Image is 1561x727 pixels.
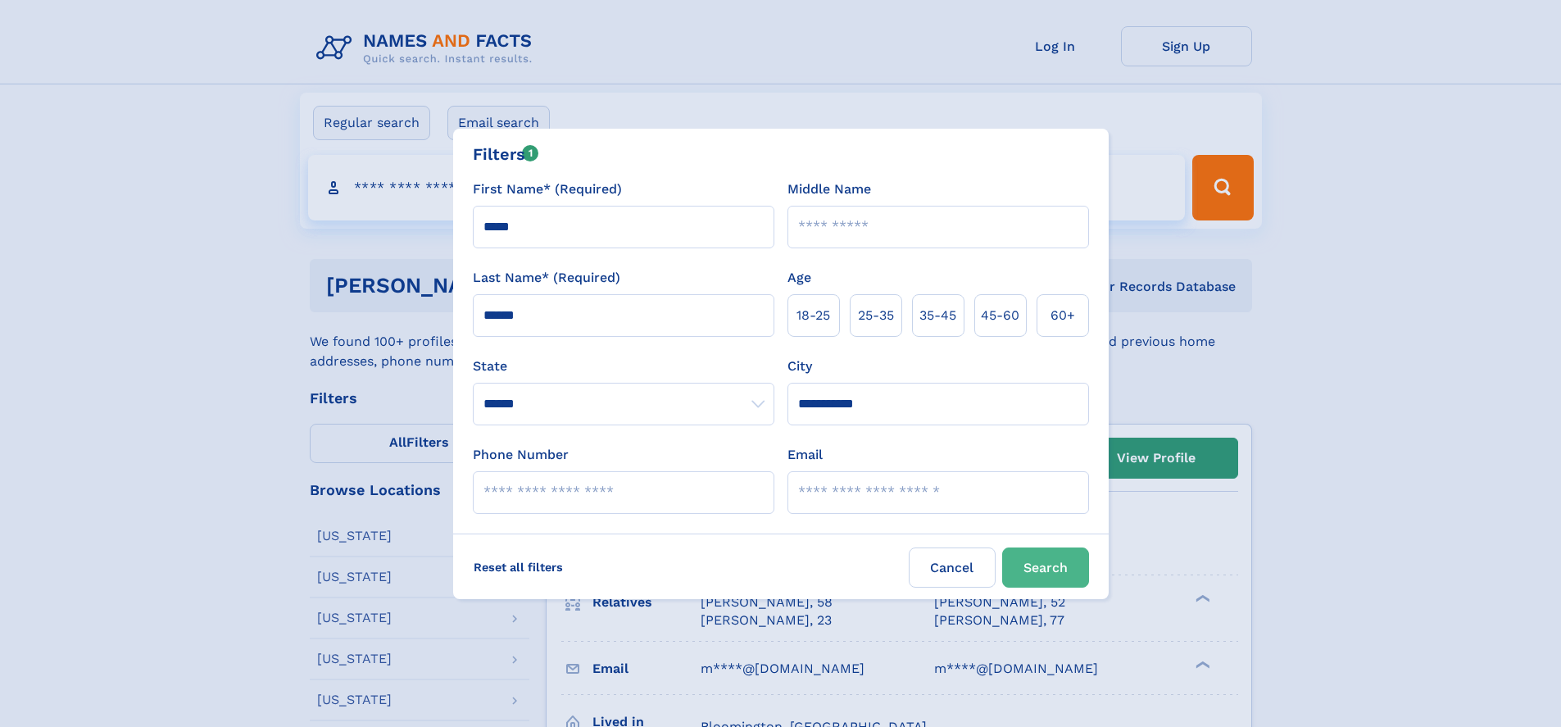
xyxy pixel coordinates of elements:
[858,306,894,325] span: 25‑35
[787,179,871,199] label: Middle Name
[787,445,823,465] label: Email
[473,357,774,376] label: State
[981,306,1019,325] span: 45‑60
[1002,548,1089,588] button: Search
[473,268,620,288] label: Last Name* (Required)
[796,306,830,325] span: 18‑25
[473,445,569,465] label: Phone Number
[787,268,811,288] label: Age
[787,357,812,376] label: City
[1050,306,1075,325] span: 60+
[919,306,956,325] span: 35‑45
[909,548,996,588] label: Cancel
[473,179,622,199] label: First Name* (Required)
[463,548,574,587] label: Reset all filters
[473,142,539,166] div: Filters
